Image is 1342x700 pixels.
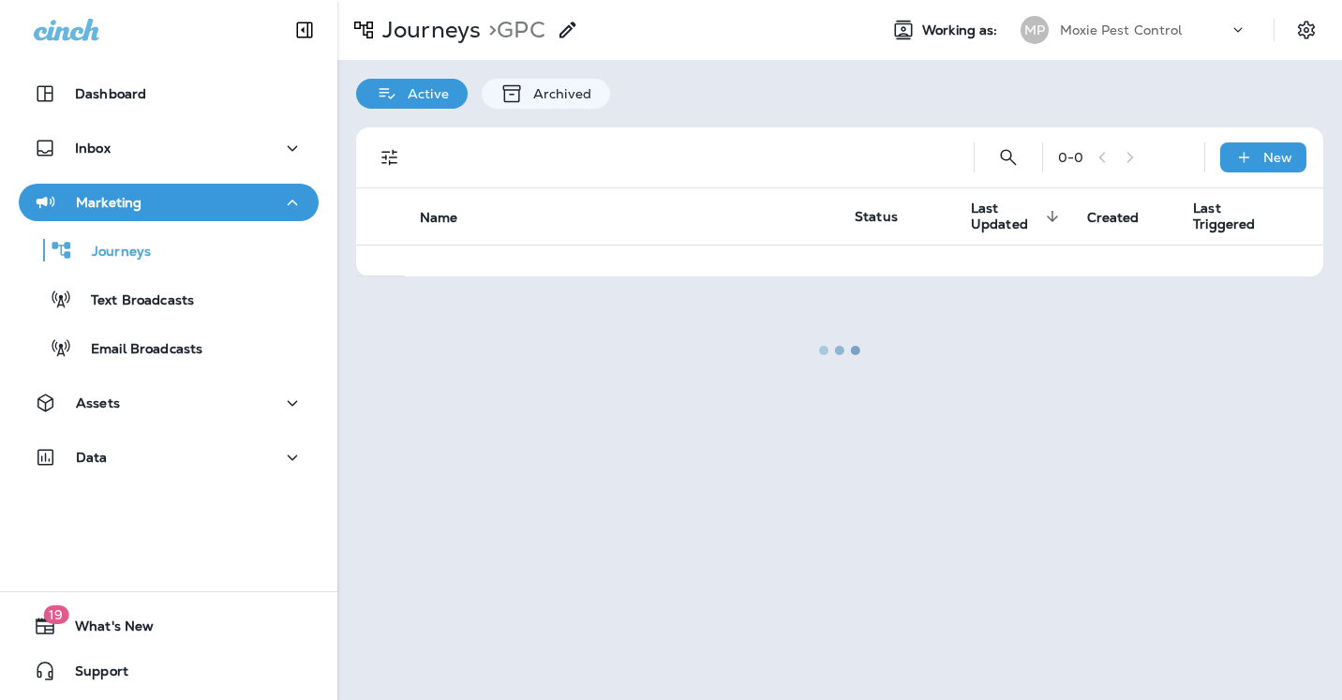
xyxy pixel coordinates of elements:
button: Email Broadcasts [19,328,319,367]
p: Data [76,450,108,465]
p: Text Broadcasts [72,292,194,310]
span: Support [56,663,128,686]
button: Collapse Sidebar [278,11,331,49]
p: Dashboard [75,86,146,101]
button: 19What's New [19,607,319,645]
p: Journeys [73,244,151,261]
p: Marketing [76,195,142,210]
button: Data [19,439,319,476]
button: Inbox [19,129,319,167]
p: Email Broadcasts [72,341,202,359]
button: Marketing [19,184,319,221]
p: Inbox [75,141,111,156]
button: Journeys [19,231,319,270]
button: Assets [19,384,319,422]
button: Dashboard [19,75,319,112]
button: Support [19,652,319,690]
p: Assets [76,395,120,410]
span: What's New [56,618,154,641]
p: New [1263,150,1292,165]
span: 19 [43,605,68,624]
button: Text Broadcasts [19,279,319,319]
